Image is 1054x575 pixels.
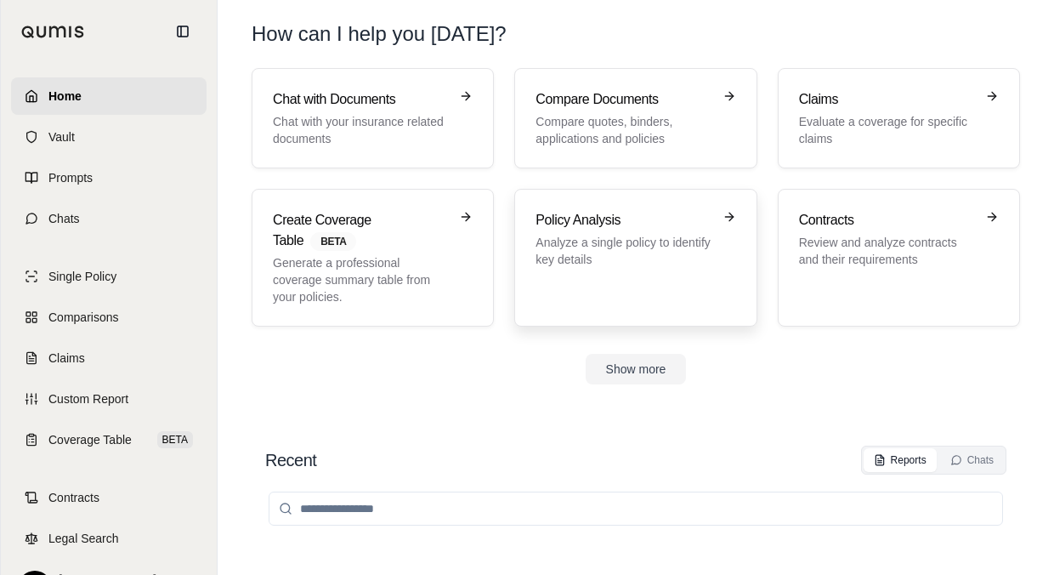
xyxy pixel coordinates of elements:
[778,68,1020,168] a: ClaimsEvaluate a coverage for specific claims
[48,350,85,367] span: Claims
[11,479,207,516] a: Contracts
[48,88,82,105] span: Home
[273,113,449,147] p: Chat with your insurance related documents
[252,189,494,327] a: Create Coverage TableBETAGenerate a professional coverage summary table from your policies.
[799,210,975,231] h3: Contracts
[11,258,207,295] a: Single Policy
[11,520,207,557] a: Legal Search
[11,421,207,458] a: Coverage TableBETA
[48,431,132,448] span: Coverage Table
[273,210,449,251] h3: Create Coverage Table
[778,189,1020,327] a: ContractsReview and analyze contracts and their requirements
[11,299,207,336] a: Comparisons
[799,234,975,268] p: Review and analyze contracts and their requirements
[48,309,118,326] span: Comparisons
[11,200,207,237] a: Chats
[535,234,711,268] p: Analyze a single policy to identify key details
[11,77,207,115] a: Home
[11,380,207,418] a: Custom Report
[535,210,711,231] h3: Policy Analysis
[252,20,1020,48] h1: How can I help you [DATE]?
[48,210,80,227] span: Chats
[950,453,994,467] div: Chats
[799,89,975,110] h3: Claims
[535,89,711,110] h3: Compare Documents
[514,68,756,168] a: Compare DocumentsCompare quotes, binders, applications and policies
[48,390,128,407] span: Custom Report
[864,448,937,472] button: Reports
[265,448,316,472] h2: Recent
[21,26,85,38] img: Qumis Logo
[874,453,926,467] div: Reports
[799,113,975,147] p: Evaluate a coverage for specific claims
[535,113,711,147] p: Compare quotes, binders, applications and policies
[273,254,449,305] p: Generate a professional coverage summary table from your policies.
[48,169,93,186] span: Prompts
[48,489,99,506] span: Contracts
[11,159,207,196] a: Prompts
[514,189,756,327] a: Policy AnalysisAnalyze a single policy to identify key details
[252,68,494,168] a: Chat with DocumentsChat with your insurance related documents
[48,530,119,547] span: Legal Search
[48,268,116,285] span: Single Policy
[940,448,1004,472] button: Chats
[273,89,449,110] h3: Chat with Documents
[586,354,687,384] button: Show more
[48,128,75,145] span: Vault
[169,18,196,45] button: Collapse sidebar
[157,431,193,448] span: BETA
[11,118,207,156] a: Vault
[11,339,207,377] a: Claims
[310,232,356,251] span: BETA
